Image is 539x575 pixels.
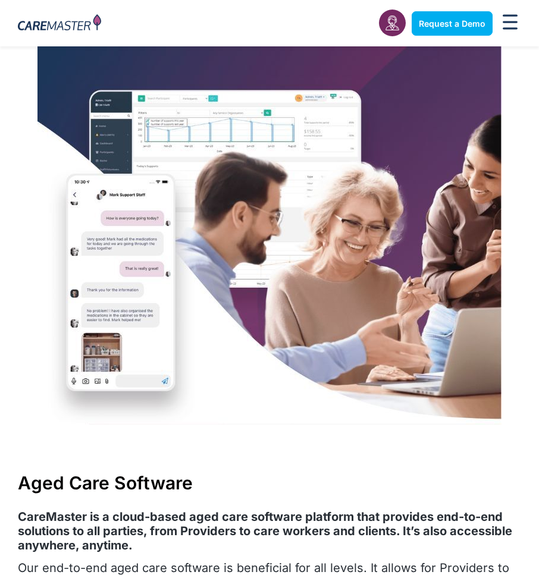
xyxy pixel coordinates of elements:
[18,14,101,33] img: CareMaster Logo
[412,11,493,36] a: Request a Demo
[499,11,521,36] div: Menu Toggle
[18,472,521,494] h1: Aged Care Software
[419,18,485,29] span: Request a Demo
[18,510,512,552] strong: CareMaster is a cloud-based aged care software platform that provides end-to-end solutions to all...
